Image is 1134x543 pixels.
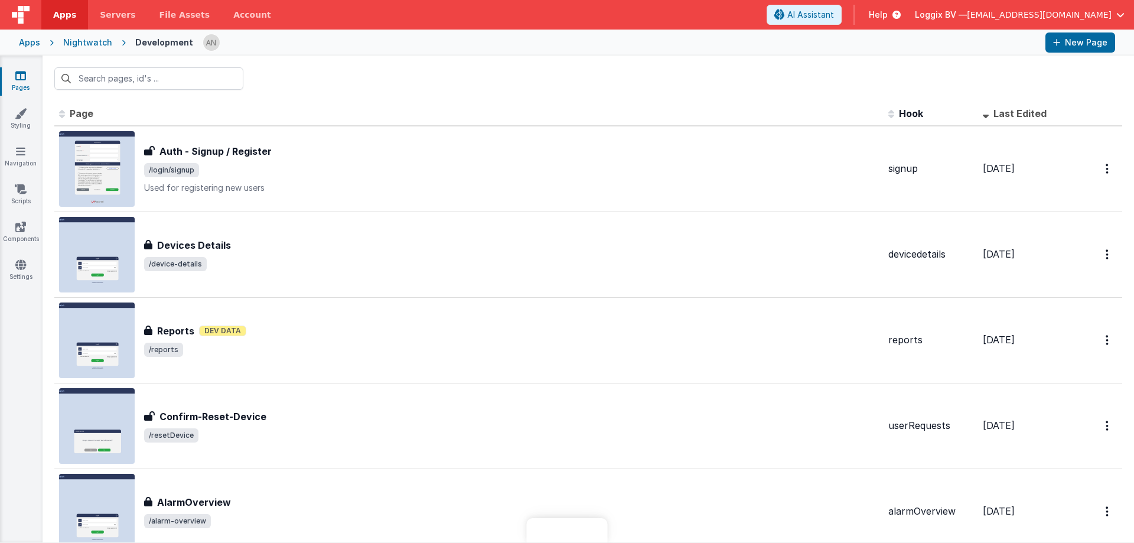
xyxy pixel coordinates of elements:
[888,419,973,433] div: userRequests
[899,108,923,119] span: Hook
[983,420,1015,431] span: [DATE]
[869,9,888,21] span: Help
[983,334,1015,346] span: [DATE]
[144,182,879,194] p: Used for registering new users
[100,9,135,21] span: Servers
[157,324,194,338] h3: Reports
[70,108,93,119] span: Page
[527,518,608,543] iframe: Marker.io feedback button
[19,37,40,48] div: Apps
[983,162,1015,174] span: [DATE]
[993,108,1047,119] span: Last Edited
[144,257,207,271] span: /device-details
[1099,414,1117,438] button: Options
[888,333,973,347] div: reports
[787,9,834,21] span: AI Assistant
[199,326,246,336] span: Dev Data
[1099,157,1117,181] button: Options
[967,9,1112,21] span: [EMAIL_ADDRESS][DOMAIN_NAME]
[915,9,1125,21] button: Loggix BV — [EMAIL_ADDRESS][DOMAIN_NAME]
[144,343,183,357] span: /reports
[159,144,272,158] h3: Auth - Signup / Register
[159,409,266,424] h3: Confirm-Reset-Device
[1099,499,1117,524] button: Options
[144,428,198,443] span: /resetDevice
[53,9,76,21] span: Apps
[888,505,973,518] div: alarmOverview
[144,163,199,177] span: /login/signup
[888,162,973,175] div: signup
[1045,32,1115,53] button: New Page
[1099,328,1117,352] button: Options
[157,495,231,509] h3: AlarmOverview
[915,9,967,21] span: Loggix BV —
[157,238,231,252] h3: Devices Details
[159,9,210,21] span: File Assets
[144,514,211,528] span: /alarm-overview
[767,5,842,25] button: AI Assistant
[54,67,243,90] input: Search pages, id's ...
[203,34,220,51] img: f1d78738b441ccf0e1fcb79415a71bae
[983,505,1015,517] span: [DATE]
[983,248,1015,260] span: [DATE]
[888,248,973,261] div: devicedetails
[63,37,112,48] div: Nightwatch
[135,37,193,48] div: Development
[1099,242,1117,266] button: Options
